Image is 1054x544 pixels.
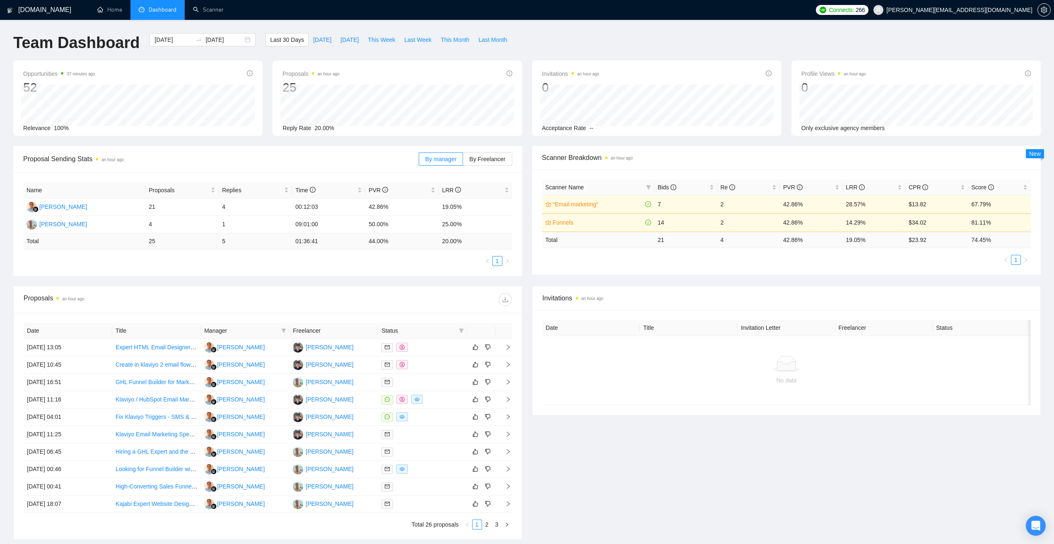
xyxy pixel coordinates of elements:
[485,396,491,403] span: dislike
[23,125,51,131] span: Relevance
[473,466,478,472] span: like
[545,201,551,207] span: crown
[270,35,304,44] span: Last 30 Days
[483,342,493,352] button: dislike
[211,347,217,353] img: gigradar-bm.png
[318,72,340,76] time: an hour ago
[905,195,968,213] td: $13.82
[217,447,265,456] div: [PERSON_NAME]
[385,501,390,506] span: mail
[293,361,353,368] a: TG[PERSON_NAME]
[968,232,1031,248] td: 74.45 %
[293,396,353,402] a: TG[PERSON_NAME]
[654,195,717,213] td: 7
[219,233,292,249] td: 5
[470,499,480,509] button: like
[292,233,365,249] td: 01:36:41
[470,342,480,352] button: like
[385,380,390,384] span: mail
[492,256,502,266] li: 1
[473,361,478,368] span: like
[1003,257,1008,262] span: left
[843,195,906,213] td: 28.57%
[309,33,336,46] button: [DATE]
[485,344,491,351] span: dislike
[972,184,994,191] span: Score
[282,125,311,131] span: Reply Rate
[404,35,432,44] span: Last Week
[27,203,87,210] a: YP[PERSON_NAME]
[485,361,491,368] span: dislike
[400,33,436,46] button: Last Week
[483,429,493,439] button: dislike
[780,195,843,213] td: 42.86%
[1011,255,1021,265] li: 1
[780,213,843,232] td: 42.86%
[293,378,353,385] a: DG[PERSON_NAME]
[385,432,390,437] span: mail
[116,379,222,385] a: GHL Funnel Builder for Marketing Agency
[1025,70,1031,76] span: info-circle
[293,429,303,440] img: TG
[23,233,145,249] td: Total
[797,184,803,190] span: info-circle
[116,483,256,490] a: High-Converting Sales Funnel for Martial Arts Program
[483,447,493,457] button: dislike
[1001,255,1011,265] button: left
[313,35,331,44] span: [DATE]
[293,447,303,457] img: DG
[465,522,470,527] span: left
[829,5,854,15] span: Connects:
[385,467,390,471] span: mail
[116,344,244,351] a: Expert HTML Email Designer (Klaviyo & HubSpot)
[217,395,265,404] div: [PERSON_NAME]
[365,198,439,216] td: 42.86%
[27,202,37,212] img: YP
[211,364,217,370] img: gigradar-bm.png
[217,360,265,369] div: [PERSON_NAME]
[116,466,270,472] a: Looking for Funnel Builder with Direct-Response Experience
[846,184,865,191] span: LRR
[492,520,502,529] li: 3
[27,219,37,230] img: DG
[204,342,215,353] img: YP
[843,213,906,232] td: 14.29%
[439,198,512,216] td: 19.05%
[783,184,803,191] span: PVR
[425,156,456,162] span: By manager
[457,324,465,337] span: filter
[470,429,480,439] button: like
[506,70,512,76] span: info-circle
[1037,3,1051,17] button: setting
[204,396,265,402] a: YP[PERSON_NAME]
[470,464,480,474] button: like
[293,377,303,387] img: DG
[204,464,215,474] img: YP
[473,379,478,385] span: like
[195,36,202,43] span: to
[306,499,353,508] div: [PERSON_NAME]
[293,394,303,405] img: TG
[293,500,353,507] a: DG[PERSON_NAME]
[442,187,461,193] span: LRR
[553,218,644,227] a: Funnels
[293,412,303,422] img: TG
[217,482,265,491] div: [PERSON_NAME]
[1038,7,1050,13] span: setting
[154,35,192,44] input: Start date
[211,451,217,457] img: gigradar-bm.png
[116,500,248,507] a: Kajabi Expert Website Designer and Funnel Builder
[116,448,261,455] a: Hiring a GHL Expert and the World’s Best Funnel Builder
[306,482,353,491] div: [PERSON_NAME]
[363,33,400,46] button: This Week
[24,293,268,306] div: Proposals
[473,344,478,351] span: like
[482,256,492,266] li: Previous Page
[293,430,353,437] a: TG[PERSON_NAME]
[1023,257,1028,262] span: right
[265,33,309,46] button: Last 30 Days
[23,80,95,95] div: 52
[441,35,469,44] span: This Month
[39,202,87,211] div: [PERSON_NAME]
[473,413,478,420] span: like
